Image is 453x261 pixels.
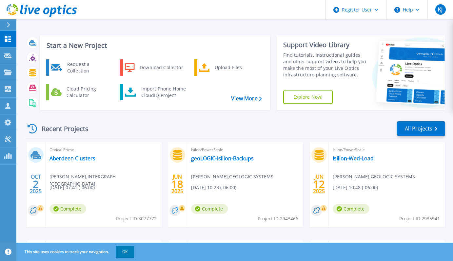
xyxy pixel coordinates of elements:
[116,246,134,258] button: OK
[194,59,262,76] a: Upload Files
[49,204,86,214] span: Complete
[399,215,440,222] span: Project ID: 2935941
[63,86,112,99] div: Cloud Pricing Calculator
[333,146,441,153] span: Isilon/PowerScale
[333,173,415,180] span: [PERSON_NAME] , GEOLOGIC SYSTEMS
[283,41,367,49] div: Support Video Library
[191,204,228,214] span: Complete
[25,121,97,137] div: Recent Projects
[49,146,158,153] span: Optical Prime
[283,52,367,78] div: Find tutorials, instructional guides and other support videos to help you make the most of your L...
[333,204,369,214] span: Complete
[116,215,157,222] span: Project ID: 3077772
[333,155,374,162] a: Isilion-Wed-Load
[49,155,95,162] a: Aberdeen Clusters
[30,172,42,196] div: OCT 2025
[191,146,299,153] span: Isilon/PowerScale
[231,95,262,102] a: View More
[191,173,273,180] span: [PERSON_NAME] , GEOLOGIC SYSTEMS
[64,61,112,74] div: Request a Collection
[211,61,260,74] div: Upload Files
[46,84,113,100] a: Cloud Pricing Calculator
[33,181,39,187] span: 2
[258,215,298,222] span: Project ID: 2943466
[47,42,262,49] h3: Start a New Project
[397,121,445,136] a: All Projects
[283,90,333,104] a: Explore Now!
[191,184,236,191] span: [DATE] 10:23 (-06:00)
[120,59,187,76] a: Download Collector
[171,172,184,196] div: JUN 2025
[49,184,95,191] span: [DATE] 07:41 (-06:00)
[18,246,134,258] span: This site uses cookies to track your navigation.
[136,61,186,74] div: Download Collector
[171,181,183,187] span: 18
[46,59,113,76] a: Request a Collection
[313,172,325,196] div: JUN 2025
[191,155,254,162] a: geoLOGIC-Isilion-Backups
[138,86,189,99] div: Import Phone Home CloudIQ Project
[438,7,443,12] span: KJ
[49,173,162,188] span: [PERSON_NAME] , INTERGRAPH [GEOGRAPHIC_DATA]
[333,184,378,191] span: [DATE] 10:48 (-06:00)
[313,181,325,187] span: 12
